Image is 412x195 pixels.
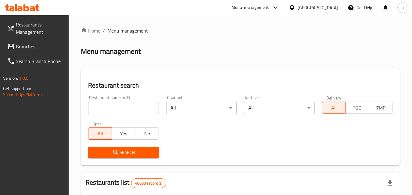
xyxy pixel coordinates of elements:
span: Branches [16,43,64,50]
h2: Menu management [81,47,141,56]
button: No [135,127,159,140]
span: Search [93,149,154,156]
a: Home [81,27,100,34]
a: Branches [2,39,69,54]
button: Yes [112,127,135,140]
span: 1.0.0 [19,74,28,82]
a: Search Branch Phone [2,54,69,68]
div: [GEOGRAPHIC_DATA] [298,4,338,11]
span: a [402,4,404,11]
a: Restaurants Management [2,17,69,39]
div: Menu-management [231,4,269,11]
div: Total records count [131,178,166,188]
li: / [103,27,105,34]
h2: Restaurant search [88,81,392,90]
span: Search Branch Phone [16,57,64,65]
a: Support.OpsPlatform [3,91,42,99]
span: 40630 record(s) [131,180,166,186]
span: Restaurants Management [16,21,64,36]
span: Get support on: [3,85,31,92]
span: No [138,129,156,138]
div: All [244,102,314,114]
h2: Restaurants list [86,178,166,188]
span: TGO [348,103,367,112]
span: Yes [114,129,133,138]
button: All [322,102,346,114]
span: Menu management [107,27,148,34]
label: Upsell [92,121,104,126]
div: Export file [383,176,397,190]
span: Version: [3,74,18,82]
label: Delivery [326,96,342,100]
nav: breadcrumb [81,27,400,34]
button: TMP [369,102,392,114]
button: Search [88,147,159,158]
button: All [88,127,112,140]
input: Search for restaurant name or ID.. [88,102,159,114]
button: TGO [345,102,369,114]
span: All [325,103,343,112]
span: All [91,129,109,138]
span: TMP [371,103,390,112]
div: All [166,102,237,114]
